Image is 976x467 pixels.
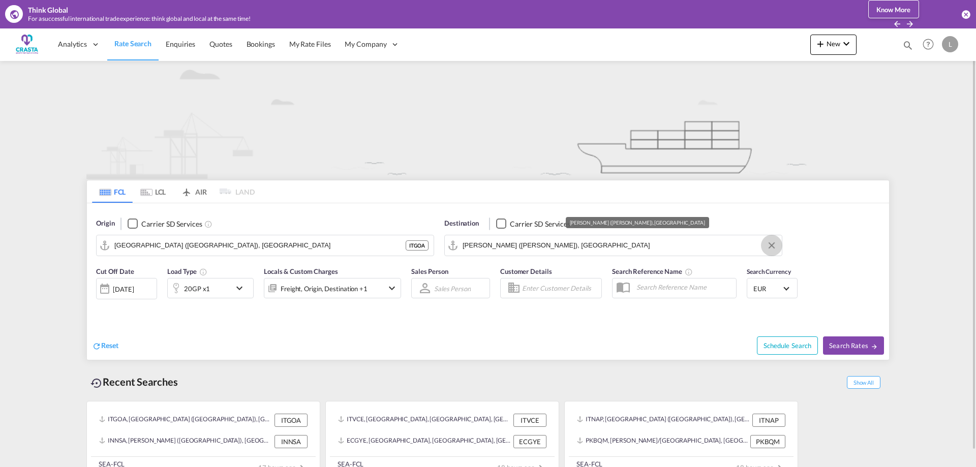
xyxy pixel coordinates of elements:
[757,336,818,355] button: Note: By default Schedule search will only considerorigin ports, destination ports and cut off da...
[113,285,134,294] div: [DATE]
[114,238,406,253] input: Search by Port
[96,267,134,275] span: Cut Off Date
[463,238,777,253] input: Search by Port
[180,186,193,194] md-icon: icon-airplane
[101,341,118,350] span: Reset
[902,40,913,51] md-icon: icon-magnify
[167,278,254,298] div: 20GP x1icon-chevron-down
[577,414,750,427] div: ITNAP, Napoli (Naples), Italy, Southern Europe, Europe
[433,281,472,296] md-select: Sales Person
[961,9,971,19] button: icon-close-circle
[202,27,239,60] a: Quotes
[96,219,114,229] span: Origin
[92,340,118,352] div: icon-refreshReset
[338,435,511,448] div: ECGYE, Guayaquil, Ecuador, South America, Americas
[513,414,546,427] div: ITVCE
[747,268,791,275] span: Search Currency
[942,36,958,52] div: L
[510,219,570,229] div: Carrier SD Services
[199,268,207,276] md-icon: Select multiple loads to view rates
[876,6,910,14] span: Know More
[274,414,308,427] div: ITGOA
[90,377,103,389] md-icon: icon-backup-restore
[289,40,331,48] span: My Rate Files
[86,61,890,179] img: new-FCL.png
[107,27,159,60] a: Rate Search
[247,40,275,48] span: Bookings
[9,9,19,19] md-icon: icon-earth
[204,220,212,228] md-icon: Unchecked: Search for CY (Container Yard) services for all selected carriers.Checked : Search for...
[96,278,157,299] div: [DATE]
[840,38,852,50] md-icon: icon-chevron-down
[753,284,782,293] span: EUR
[500,267,552,275] span: Customer Details
[167,267,207,275] span: Load Type
[166,40,195,48] span: Enquiries
[239,27,282,60] a: Bookings
[496,219,570,229] md-checkbox: Checkbox No Ink
[445,235,782,256] md-input-container: Jawaharlal Nehru (Nhava Sheva), INNSA
[764,238,779,253] button: Clear Input
[750,435,785,448] div: PKBQM
[209,40,232,48] span: Quotes
[522,281,598,296] input: Enter Customer Details
[92,180,133,203] md-tab-item: FCL
[51,27,107,60] div: Analytics
[133,180,173,203] md-tab-item: LCL
[96,298,104,312] md-datepicker: Select
[444,219,479,229] span: Destination
[274,435,308,448] div: INNSA
[281,282,368,296] div: Freight Origin Destination Factory Stuffing
[685,268,693,276] md-icon: Your search will be saved by the below given name
[847,376,880,389] span: Show All
[513,435,546,448] div: ECGYE
[406,240,429,251] div: ITGOA
[184,282,210,296] div: 20GP x1
[345,39,386,49] span: My Company
[902,40,913,55] div: icon-magnify
[264,267,338,275] span: Locals & Custom Charges
[814,40,852,48] span: New
[97,235,434,256] md-input-container: Genova (Genoa), ITGOA
[86,370,182,393] div: Recent Searches
[28,15,826,23] div: For a successful international trade experience: think global and local at the same time!
[871,343,878,350] md-icon: icon-arrow-right
[905,19,914,28] button: icon-arrow-right
[87,203,889,360] div: Origin Checkbox No InkUnchecked: Search for CY (Container Yard) services for all selected carrier...
[386,282,398,294] md-icon: icon-chevron-down
[282,27,338,60] a: My Rate Files
[264,278,401,298] div: Freight Origin Destination Factory Stuffingicon-chevron-down
[612,267,693,275] span: Search Reference Name
[99,435,272,448] div: INNSA, Jawaharlal Nehru (Nhava Sheva), India, Indian Subcontinent, Asia Pacific
[920,36,937,53] span: Help
[15,33,38,55] img: ac429df091a311ed8aa72df674ea3bd9.png
[114,39,151,48] span: Rate Search
[411,267,448,275] span: Sales Person
[128,219,202,229] md-checkbox: Checkbox No Ink
[28,5,68,15] div: Think Global
[233,282,251,294] md-icon: icon-chevron-down
[99,414,272,427] div: ITGOA, Genova (Genoa), Italy, Southern Europe, Europe
[893,19,902,28] md-icon: icon-arrow-left
[893,19,904,28] button: icon-arrow-left
[577,435,748,448] div: PKBQM, Muhammad Bin Qasim/Karachi, Pakistan, Indian Subcontinent, Asia Pacific
[920,36,942,54] div: Help
[92,341,101,351] md-icon: icon-refresh
[141,219,202,229] div: Carrier SD Services
[92,180,255,203] md-pagination-wrapper: Use the left and right arrow keys to navigate between tabs
[58,39,87,49] span: Analytics
[814,38,827,50] md-icon: icon-plus 400-fg
[631,279,736,295] input: Search Reference Name
[829,341,878,350] span: Search Rates
[823,336,884,355] button: Search Ratesicon-arrow-right
[752,414,785,427] div: ITNAP
[159,27,202,60] a: Enquiries
[338,27,407,60] div: My Company
[752,281,792,296] md-select: Select Currency: € EUREuro
[570,217,705,228] div: [PERSON_NAME] ([PERSON_NAME]), [GEOGRAPHIC_DATA]
[810,35,857,55] button: icon-plus 400-fgNewicon-chevron-down
[173,180,214,203] md-tab-item: AIR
